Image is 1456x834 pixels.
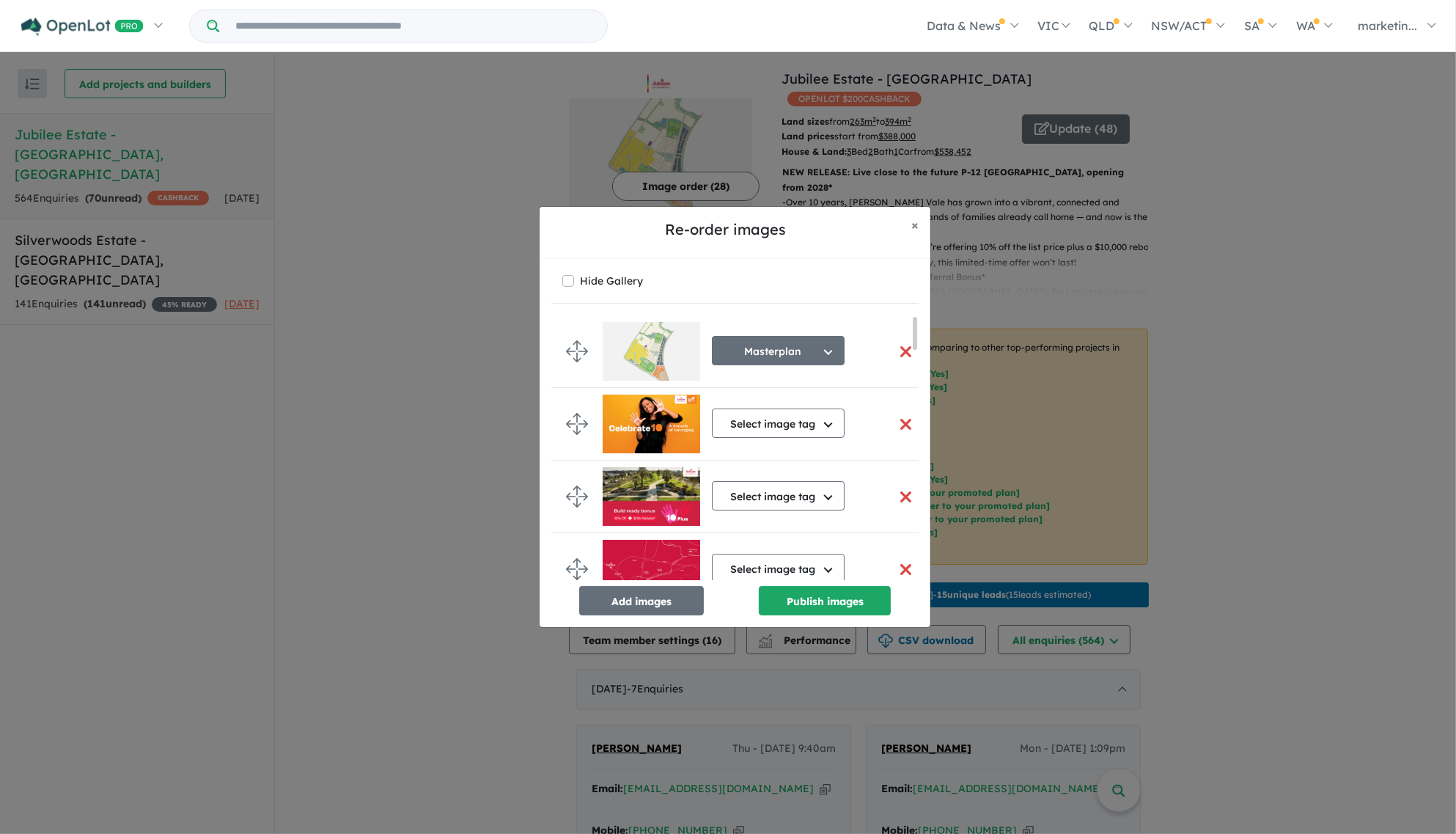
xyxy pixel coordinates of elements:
[566,486,588,508] img: drag.svg
[603,322,700,381] img: Jubilee%20Estate%20-%20Wyndham%20Vale___1708406614.jpg
[911,216,919,233] span: ×
[566,340,588,362] img: drag.svg
[21,18,144,36] img: Openlot PRO Logo White
[712,554,845,583] button: Select image tag
[580,271,643,291] label: Hide Gallery
[566,558,588,580] img: drag.svg
[759,586,891,615] button: Publish images
[603,395,700,453] img: Jubilee%20Estate%20-%20Wyndham%20Vale___1750999556.jpg
[712,481,845,511] button: Select image tag
[222,10,604,42] input: Try estate name, suburb, builder or developer
[551,219,900,241] h5: Re-order images
[579,586,704,615] button: Add images
[1358,18,1417,33] span: marketin...
[712,409,845,438] button: Select image tag
[712,336,845,365] button: Masterplan
[603,467,700,526] img: Jubilee%20Estate%20-%20Wyndham%20Vale___1750999904.jpg
[566,413,588,435] img: drag.svg
[603,540,700,599] img: Jubilee%20Estate%20-%20Wyndham%20Vale___1710301990.png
